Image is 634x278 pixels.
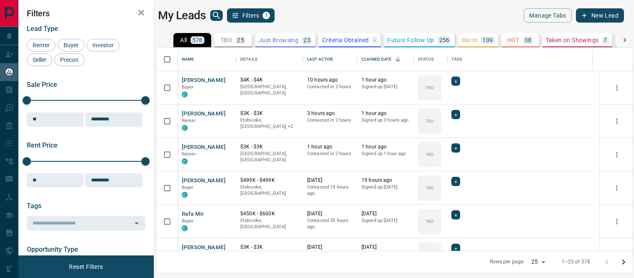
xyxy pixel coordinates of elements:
span: Rent Price [27,141,58,149]
span: + [454,211,457,219]
button: search button [210,10,223,21]
div: Status [418,48,434,71]
button: more [611,182,623,194]
p: Rows per page: [490,258,525,265]
div: condos.ca [182,225,188,231]
div: Buyer [58,39,84,51]
div: Seller [27,54,52,66]
p: 256 [439,37,450,43]
span: Buyer [61,42,81,48]
button: New Lead [576,8,624,23]
p: [DATE] [362,244,410,251]
p: $3K - $3K [240,110,299,117]
div: Last Active [307,48,333,71]
p: 10 hours ago [307,77,353,84]
div: condos.ca [182,125,188,131]
p: $3K - $3K [240,143,299,150]
p: [DATE] [307,210,353,217]
p: Signed up [DATE] [362,184,410,191]
p: 23 [303,37,311,43]
button: more [611,148,623,161]
p: Just Browsing [259,37,298,43]
p: 1 hour ago [362,77,410,84]
p: Contacted 20 hours ago [307,251,353,264]
button: more [611,82,623,94]
span: + [454,110,457,119]
div: Precon [54,54,84,66]
div: + [451,110,460,119]
div: + [451,177,460,186]
p: Signed up [DATE] [362,251,410,258]
span: Lead Type [27,25,58,33]
p: Criteria Obtained [322,37,369,43]
span: + [454,77,457,85]
p: Signed up [DATE] [362,217,410,224]
p: TBD [425,218,433,224]
button: [PERSON_NAME] [182,143,226,151]
span: Buyer [182,185,194,190]
span: Seller [30,56,49,63]
p: HOT [507,37,519,43]
span: Buyer [182,84,194,90]
div: Claimed Date [362,48,392,71]
div: condos.ca [182,92,188,97]
p: TBD [221,37,232,43]
p: $4K - $4K [240,77,299,84]
button: [PERSON_NAME] [182,244,226,252]
p: Taken on Showings [546,37,599,43]
button: Reset Filters [64,260,108,274]
p: $3K - $3K [240,244,299,251]
span: + [454,144,457,152]
div: Status [414,48,447,71]
p: TBD [425,118,433,124]
button: Go to next page [615,254,632,270]
div: Last Active [303,48,357,71]
span: Opportunity Type [27,245,78,253]
p: Contacted in 2 hours [307,117,353,124]
p: 3 hours ago [307,110,353,117]
p: 1 hour ago [362,110,410,117]
span: + [454,244,457,252]
p: Contacted 15 hours ago [307,184,353,197]
p: Contacted 20 hours ago [307,217,353,230]
span: 1 [263,13,269,18]
p: Contacted in 2 hours [307,84,353,90]
p: [GEOGRAPHIC_DATA], [GEOGRAPHIC_DATA] [240,84,299,97]
p: $499K - $499K [240,177,299,184]
button: Open [131,217,143,229]
span: Precon [57,56,81,63]
p: [GEOGRAPHIC_DATA], [GEOGRAPHIC_DATA] [240,251,299,264]
p: All [180,37,187,43]
p: - [374,37,376,43]
p: 1 hour ago [362,143,410,150]
p: [DATE] [307,177,353,184]
h1: My Leads [158,9,206,22]
p: [GEOGRAPHIC_DATA], [GEOGRAPHIC_DATA] [240,150,299,163]
div: Claimed Date [357,48,414,71]
p: $450K - $600K [240,210,299,217]
button: Sort [392,54,404,65]
span: Investor [89,42,117,48]
p: 1–25 of 578 [562,258,590,265]
div: Investor [87,39,120,51]
div: + [451,77,460,86]
p: Warm [461,37,478,43]
p: Signed up [DATE] [362,84,410,90]
p: West End, Toronto [240,117,299,130]
button: Filters1 [227,8,275,23]
p: TBD [425,185,433,191]
button: more [611,215,623,228]
span: Sale Price [27,81,57,89]
button: more [611,249,623,261]
p: 25 [237,37,244,43]
button: [PERSON_NAME] [182,177,226,185]
div: Name [182,48,194,71]
div: + [451,143,460,153]
p: Contacted in 2 hours [307,150,353,157]
div: condos.ca [182,192,188,198]
button: Manage Tabs [524,8,571,23]
p: TBD [425,151,433,158]
p: TBD [425,84,433,91]
span: + [454,177,457,186]
span: Renter [182,151,196,157]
